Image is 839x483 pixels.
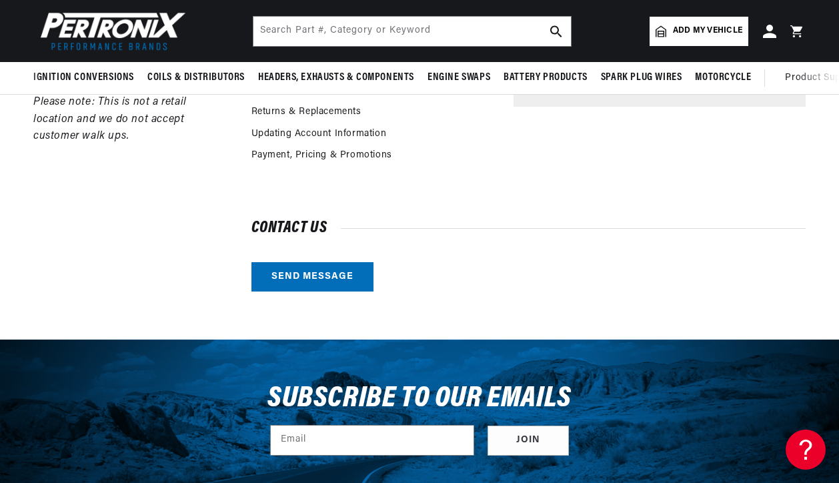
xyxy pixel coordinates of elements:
[33,62,141,93] summary: Ignition Conversions
[267,386,572,412] h3: Subscribe to our emails
[695,71,751,85] span: Motorcycle
[141,62,251,93] summary: Coils & Distributors
[33,71,134,85] span: Ignition Conversions
[673,25,742,37] span: Add my vehicle
[251,148,392,163] a: Payment, Pricing & Promotions
[688,62,758,93] summary: Motorcycle
[251,262,373,292] a: Send message
[504,71,588,85] span: Battery Products
[271,426,474,455] input: Email
[253,17,571,46] input: Search Part #, Category or Keyword
[650,17,748,46] a: Add my vehicle
[488,426,569,456] button: Subscribe
[258,71,414,85] span: Headers, Exhausts & Components
[251,62,421,93] summary: Headers, Exhausts & Components
[428,71,490,85] span: Engine Swaps
[251,127,387,141] a: Updating Account Information
[497,62,594,93] summary: Battery Products
[251,105,361,119] a: Returns & Replacements
[251,221,806,235] h2: Contact us
[542,17,571,46] button: search button
[421,62,497,93] summary: Engine Swaps
[594,62,689,93] summary: Spark Plug Wires
[147,71,245,85] span: Coils & Distributors
[33,8,187,54] img: Pertronix
[601,71,682,85] span: Spark Plug Wires
[33,97,187,141] em: Please note: This is not a retail location and we do not accept customer walk ups.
